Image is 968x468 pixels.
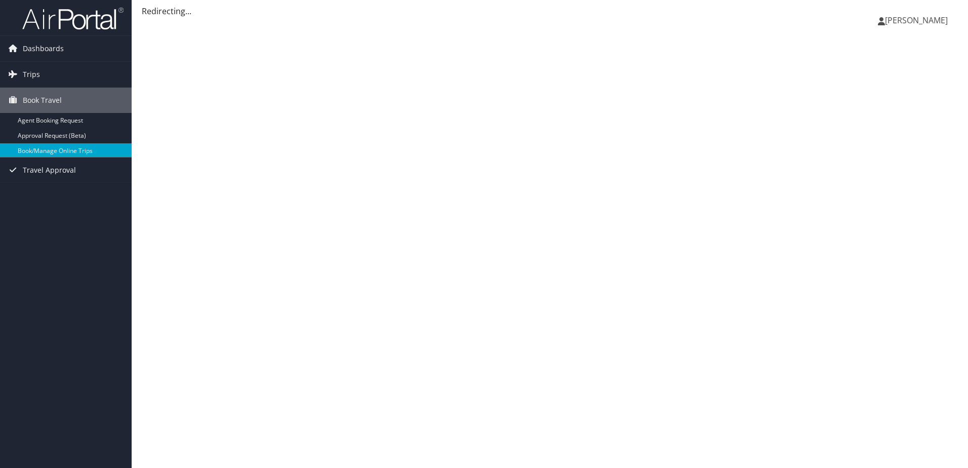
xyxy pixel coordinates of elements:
[142,5,958,17] div: Redirecting...
[885,15,948,26] span: [PERSON_NAME]
[878,5,958,35] a: [PERSON_NAME]
[22,7,124,30] img: airportal-logo.png
[23,88,62,113] span: Book Travel
[23,158,76,183] span: Travel Approval
[23,36,64,61] span: Dashboards
[23,62,40,87] span: Trips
